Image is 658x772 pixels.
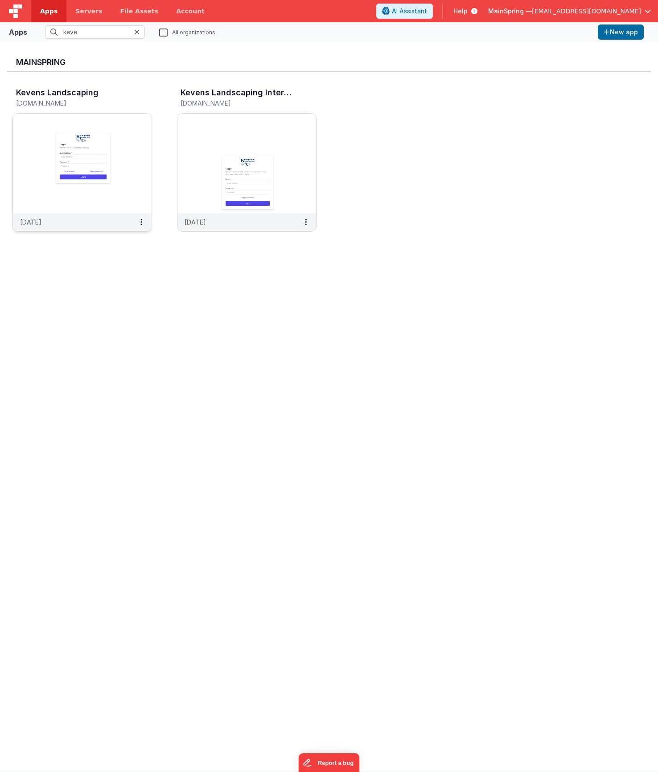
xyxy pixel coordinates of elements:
[453,7,468,16] span: Help
[159,28,215,36] label: All organizations
[16,100,130,106] h5: [DOMAIN_NAME]
[181,88,292,97] h3: Kevens Landscaping Internal
[40,7,58,16] span: Apps
[16,88,99,97] h3: Kevens Landscaping
[16,58,642,67] h3: MainSpring
[376,4,433,19] button: AI Assistant
[75,7,102,16] span: Servers
[185,217,206,227] p: [DATE]
[181,100,294,106] h5: [DOMAIN_NAME]
[532,7,641,16] span: [EMAIL_ADDRESS][DOMAIN_NAME]
[488,7,651,16] button: MainSpring — [EMAIL_ADDRESS][DOMAIN_NAME]
[488,7,532,16] span: MainSpring —
[598,25,644,40] button: New app
[392,7,427,16] span: AI Assistant
[120,7,159,16] span: File Assets
[20,217,41,227] p: [DATE]
[9,27,27,37] div: Apps
[299,753,360,772] iframe: Marker.io feedback button
[45,25,145,39] input: Search apps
